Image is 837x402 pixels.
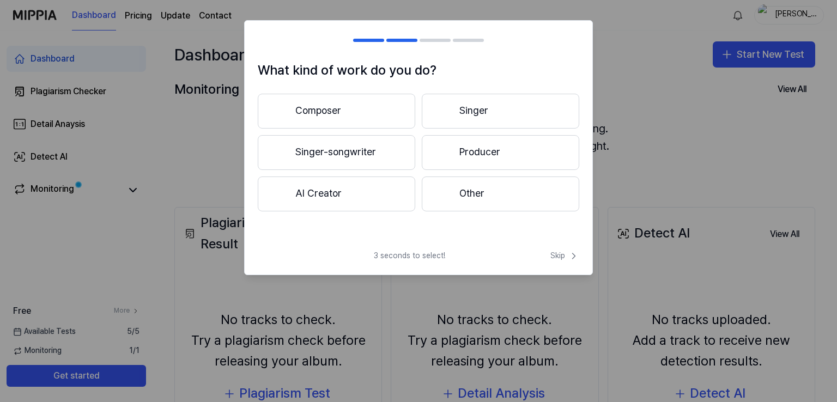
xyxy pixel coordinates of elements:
[422,135,579,170] button: Producer
[422,176,579,211] button: Other
[258,60,579,81] h1: What kind of work do you do?
[258,94,415,129] button: Composer
[548,251,579,261] button: Skip
[258,135,415,170] button: Singer-songwriter
[550,251,579,261] span: Skip
[374,251,445,261] span: 3 seconds to select!
[258,176,415,211] button: AI Creator
[422,94,579,129] button: Singer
